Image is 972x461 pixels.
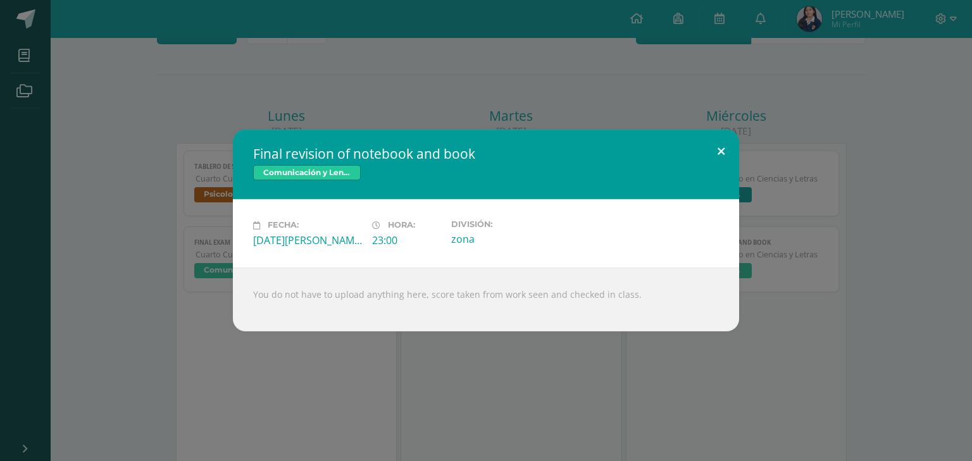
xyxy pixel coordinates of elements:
button: Close (Esc) [703,130,739,173]
div: 23:00 [372,233,441,247]
div: You do not have to upload anything here, score taken from work seen and checked in class. [233,267,739,331]
span: Hora: [388,221,415,230]
div: zona [451,232,560,246]
label: División: [451,219,560,229]
div: [DATE][PERSON_NAME] [253,233,362,247]
span: Fecha: [268,221,299,230]
span: Comunicación y Lenguaje L3 (Inglés) 4 [253,165,361,180]
h2: Final revision of notebook and book [253,145,719,163]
